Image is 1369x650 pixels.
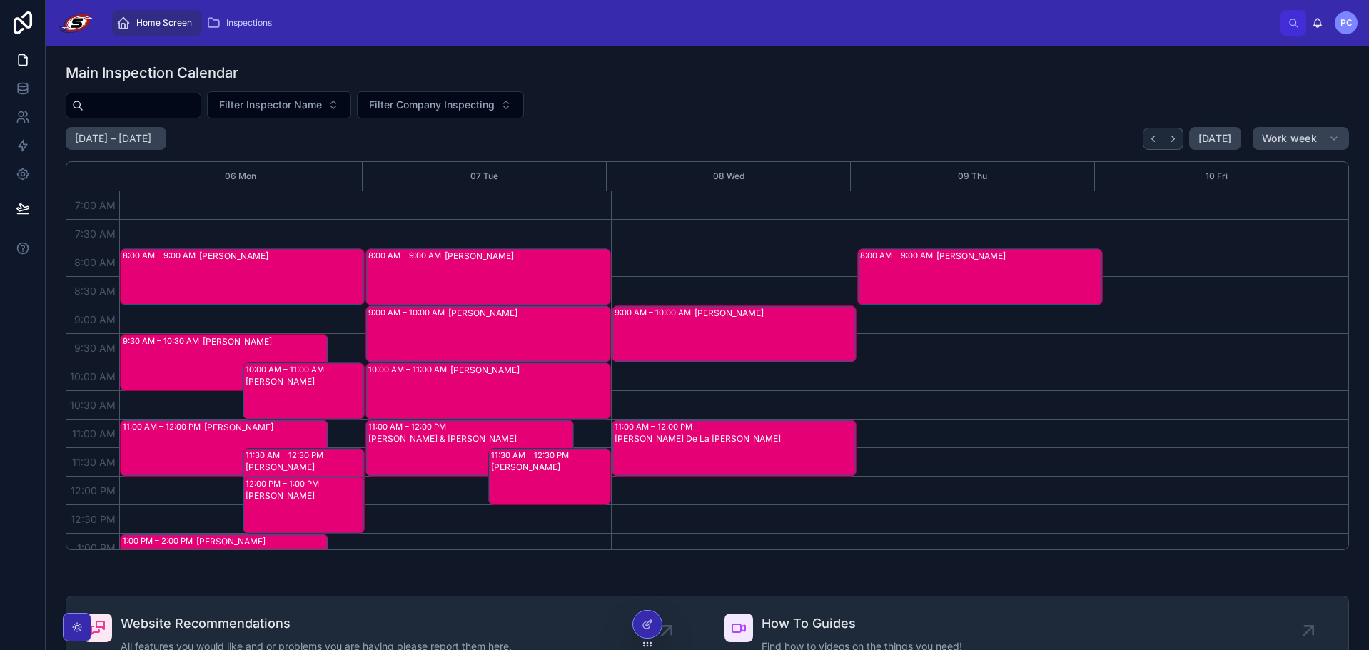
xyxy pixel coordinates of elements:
[366,249,610,305] div: 8:00 AM – 9:00 AM[PERSON_NAME]
[66,63,238,83] h1: Main Inspection Calendar
[858,249,1101,305] div: 8:00 AM – 9:00 AM[PERSON_NAME]
[123,421,204,432] div: 11:00 AM – 12:00 PM
[199,250,363,262] div: [PERSON_NAME]
[450,365,609,376] div: [PERSON_NAME]
[368,433,572,445] div: [PERSON_NAME] & [PERSON_NAME]
[1189,127,1241,150] button: [DATE]
[121,335,328,390] div: 9:30 AM – 10:30 AM[PERSON_NAME]
[207,91,351,118] button: Select Button
[491,450,572,461] div: 11:30 AM – 12:30 PM
[1198,132,1232,145] span: [DATE]
[123,250,199,261] div: 8:00 AM – 9:00 AM
[67,513,119,525] span: 12:30 PM
[860,250,936,261] div: 8:00 AM – 9:00 AM
[366,363,610,419] div: 10:00 AM – 11:00 AM[PERSON_NAME]
[246,450,327,461] div: 11:30 AM – 12:30 PM
[219,98,322,112] span: Filter Inspector Name
[246,490,364,502] div: [PERSON_NAME]
[57,11,95,34] img: App logo
[713,162,744,191] button: 08 Wed
[1143,128,1163,150] button: Back
[121,249,364,305] div: 8:00 AM – 9:00 AM[PERSON_NAME]
[445,250,609,262] div: [PERSON_NAME]
[368,307,448,318] div: 9:00 AM – 10:00 AM
[246,376,364,387] div: [PERSON_NAME]
[67,484,119,497] span: 12:00 PM
[612,420,856,476] div: 11:00 AM – 12:00 PM[PERSON_NAME] De La [PERSON_NAME]
[1253,127,1349,150] button: Work week
[489,449,610,504] div: 11:30 AM – 12:30 PM[PERSON_NAME]
[71,313,119,325] span: 9:00 AM
[246,478,323,489] div: 12:00 PM – 1:00 PM
[243,449,365,504] div: 11:30 AM – 12:30 PM[PERSON_NAME]
[762,614,962,634] span: How To Guides
[1163,128,1183,150] button: Next
[226,17,272,29] span: Inspections
[366,306,610,362] div: 9:00 AM – 10:00 AM[PERSON_NAME]
[66,399,119,411] span: 10:30 AM
[246,364,328,375] div: 10:00 AM – 11:00 AM
[1206,162,1228,191] button: 10 Fri
[121,420,328,476] div: 11:00 AM – 12:00 PM[PERSON_NAME]
[243,363,365,419] div: 10:00 AM – 11:00 AM[PERSON_NAME]
[121,534,328,590] div: 1:00 PM – 2:00 PM[PERSON_NAME]
[225,162,256,191] button: 06 Mon
[368,250,445,261] div: 8:00 AM – 9:00 AM
[71,285,119,297] span: 8:30 AM
[123,535,196,547] div: 1:00 PM – 2:00 PM
[121,614,512,634] span: Website Recommendations
[615,421,696,432] div: 11:00 AM – 12:00 PM
[74,542,119,554] span: 1:00 PM
[69,427,119,440] span: 11:00 AM
[71,342,119,354] span: 9:30 AM
[112,10,202,36] a: Home Screen
[368,364,450,375] div: 10:00 AM – 11:00 AM
[71,228,119,240] span: 7:30 AM
[357,91,524,118] button: Select Button
[368,421,450,432] div: 11:00 AM – 12:00 PM
[491,462,610,473] div: [PERSON_NAME]
[123,335,203,347] div: 9:30 AM – 10:30 AM
[615,307,694,318] div: 9:00 AM – 10:00 AM
[366,420,573,476] div: 11:00 AM – 12:00 PM[PERSON_NAME] & [PERSON_NAME]
[612,306,856,362] div: 9:00 AM – 10:00 AM[PERSON_NAME]
[243,477,365,533] div: 12:00 PM – 1:00 PM[PERSON_NAME]
[470,162,498,191] button: 07 Tue
[369,98,495,112] span: Filter Company Inspecting
[1340,17,1353,29] span: PC
[71,199,119,211] span: 7:00 AM
[448,308,609,319] div: [PERSON_NAME]
[75,131,151,146] h2: [DATE] – [DATE]
[1262,132,1317,145] span: Work week
[204,422,327,433] div: [PERSON_NAME]
[71,256,119,268] span: 8:00 AM
[203,336,327,347] div: [PERSON_NAME]
[196,536,327,547] div: [PERSON_NAME]
[246,462,364,473] div: [PERSON_NAME]
[936,250,1101,262] div: [PERSON_NAME]
[694,308,855,319] div: [PERSON_NAME]
[615,433,855,445] div: [PERSON_NAME] De La [PERSON_NAME]
[69,456,119,468] span: 11:30 AM
[202,10,282,36] a: Inspections
[136,17,192,29] span: Home Screen
[958,162,987,191] button: 09 Thu
[106,7,1280,39] div: scrollable content
[66,370,119,382] span: 10:00 AM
